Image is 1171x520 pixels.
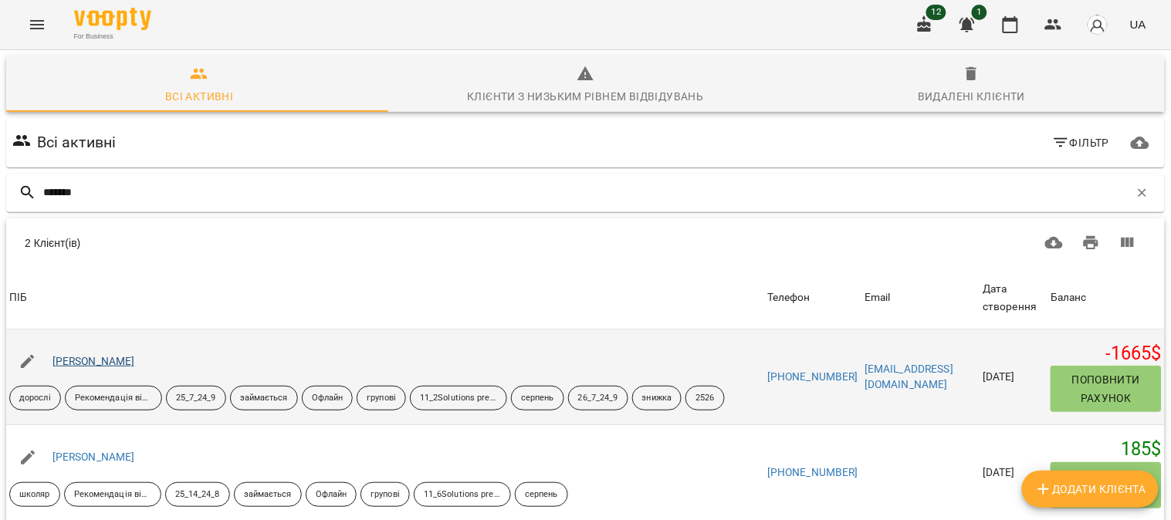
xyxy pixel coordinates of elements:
[9,289,27,307] div: ПІБ
[1051,366,1162,412] button: Поповнити рахунок
[165,482,230,507] div: 25_14_24_8
[19,6,56,43] button: Menu
[414,482,511,507] div: 11_6Solutions pre-intermidiate present perfect
[578,392,618,405] p: 26_7_24_9
[9,289,27,307] div: Sort
[632,386,682,410] div: знижка
[19,392,51,405] p: дорослі
[371,488,400,501] p: групові
[1057,467,1156,504] span: Поповнити рахунок
[865,289,891,307] div: Email
[767,289,811,307] div: Sort
[983,280,1044,316] div: Sort
[972,5,987,20] span: 1
[65,386,162,410] div: Рекомендація від друзів знайомих тощо
[6,218,1165,268] div: Table Toolbar
[312,392,344,405] p: Офлайн
[767,289,811,307] div: Телефон
[74,8,151,30] img: Voopty Logo
[9,386,61,410] div: дорослі
[244,488,292,501] p: займається
[37,130,117,154] h6: Всі активні
[1051,462,1162,508] button: Поповнити рахунок
[357,386,406,410] div: групові
[74,488,151,501] p: Рекомендація від друзів знайомих тощо
[926,5,946,20] span: 12
[9,482,60,507] div: школяр
[515,482,568,507] div: серпень
[695,392,714,405] p: 2526
[980,329,1047,425] td: [DATE]
[865,289,976,307] span: Email
[9,289,761,307] span: ПІБ
[685,386,724,410] div: 2526
[983,280,1044,316] div: Дата створення
[467,87,703,106] div: Клієнти з низьким рівнем відвідувань
[165,87,233,106] div: Всі активні
[424,488,501,501] p: 11_6Solutions pre-intermidiate present perfect
[64,482,161,507] div: Рекомендація від друзів знайомих тощо
[1034,480,1146,498] span: Додати клієнта
[420,392,497,405] p: 11_2Solutions pre-intermidiate past simplepast continuous
[175,488,220,501] p: 25_14_24_8
[767,370,858,383] a: [PHONE_NUMBER]
[1109,225,1146,262] button: Вигляд колонок
[1022,471,1159,508] button: Додати клієнта
[521,392,554,405] p: серпень
[642,392,672,405] p: знижка
[234,482,302,507] div: займається
[1052,133,1110,152] span: Фільтр
[410,386,507,410] div: 11_2Solutions pre-intermidiate past simplepast continuous
[767,289,858,307] span: Телефон
[75,392,152,405] p: Рекомендація від друзів знайомих тощо
[367,392,396,405] p: групові
[1051,289,1162,307] span: Баланс
[176,392,216,405] p: 25_7_24_9
[302,386,354,410] div: Офлайн
[1036,225,1073,262] button: Завантажити CSV
[240,392,288,405] p: займається
[511,386,564,410] div: серпень
[1051,342,1162,366] h5: -1665 $
[74,32,151,42] span: For Business
[1057,370,1156,407] span: Поповнити рахунок
[360,482,410,507] div: групові
[306,482,357,507] div: Офлайн
[1046,129,1116,157] button: Фільтр
[865,289,891,307] div: Sort
[1130,16,1146,32] span: UA
[767,466,858,478] a: [PHONE_NUMBER]
[1051,437,1162,461] h5: 185 $
[1051,289,1087,307] div: Баланс
[25,235,558,251] div: 2 Клієнт(ів)
[1051,289,1087,307] div: Sort
[1087,14,1108,35] img: avatar_s.png
[568,386,628,410] div: 26_7_24_9
[52,451,135,463] a: [PERSON_NAME]
[1124,10,1152,39] button: UA
[166,386,226,410] div: 25_7_24_9
[19,488,50,501] p: школяр
[1073,225,1110,262] button: Друк
[230,386,298,410] div: займається
[918,87,1025,106] div: Видалені клієнти
[525,488,558,501] p: серпень
[865,363,953,390] a: [EMAIL_ADDRESS][DOMAIN_NAME]
[52,355,135,367] a: [PERSON_NAME]
[316,488,347,501] p: Офлайн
